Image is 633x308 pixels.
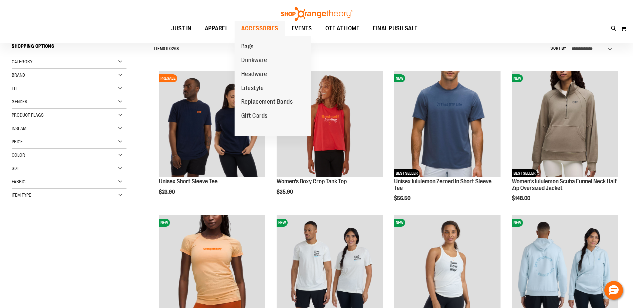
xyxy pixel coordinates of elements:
span: Size [12,166,20,171]
span: APPAREL [205,21,228,36]
span: Gift Cards [241,112,268,121]
span: Item Type [12,192,31,198]
img: Unisex lululemon Zeroed In Short Sleeve Tee [394,71,500,177]
label: Sort By [551,46,567,51]
span: NEW [512,74,523,82]
span: BEST SELLER [394,169,419,177]
a: Bags [235,40,260,54]
a: APPAREL [198,21,235,36]
span: Bags [241,43,254,51]
span: $35.90 [277,189,294,195]
span: Inseam [12,126,26,131]
span: $23.90 [159,189,176,195]
span: $56.50 [394,195,411,201]
span: Price [12,139,23,144]
span: NEW [159,219,170,227]
a: OTF AT HOME [319,21,366,36]
span: PRESALE [159,74,177,82]
a: Headware [235,67,274,81]
span: Lifestyle [241,85,264,93]
span: Headware [241,71,267,79]
div: product [391,68,504,218]
a: Replacement Bands [235,95,300,109]
a: FINAL PUSH SALE [366,21,424,36]
a: Unisex Short Sleeve Tee [159,178,218,185]
a: ACCESSORIES [235,21,285,36]
div: product [273,68,386,212]
img: Image of Unisex Short Sleeve Tee [159,71,265,177]
a: Women's lululemon Scuba Funnel Neck Half Zip Oversized JacketNEWBEST SELLER [512,71,618,178]
span: NEW [394,219,405,227]
span: OTF AT HOME [325,21,360,36]
a: Gift Cards [235,109,274,123]
a: Lifestyle [235,81,271,95]
span: ACCESSORIES [241,21,278,36]
a: Image of Womens Boxy Crop TankNEW [277,71,383,178]
span: Brand [12,72,25,78]
a: Women's lululemon Scuba Funnel Neck Half Zip Oversized Jacket [512,178,617,191]
button: Hello, have a question? Let’s chat. [604,281,623,300]
a: Image of Unisex Short Sleeve TeePRESALE [159,71,265,178]
img: Shop Orangetheory [280,7,353,21]
ul: ACCESSORIES [235,36,311,136]
div: product [155,68,268,212]
span: Replacement Bands [241,98,293,107]
a: Drinkware [235,53,274,67]
span: FINAL PUSH SALE [373,21,418,36]
a: Unisex lululemon Zeroed In Short Sleeve TeeNEWBEST SELLER [394,71,500,178]
span: 1 [166,46,167,51]
a: EVENTS [285,21,319,36]
img: Women's lululemon Scuba Funnel Neck Half Zip Oversized Jacket [512,71,618,177]
span: Color [12,152,25,158]
span: NEW [512,219,523,227]
span: NEW [277,219,288,227]
span: NEW [394,74,405,82]
span: Category [12,59,32,64]
span: JUST IN [171,21,192,36]
img: Image of Womens Boxy Crop Tank [277,71,383,177]
span: EVENTS [292,21,312,36]
span: Product Flags [12,112,44,118]
span: $148.00 [512,195,531,201]
h2: Items to [154,44,179,54]
div: product [509,68,621,218]
a: Women's Boxy Crop Tank Top [277,178,347,185]
span: BEST SELLER [512,169,537,177]
span: Gender [12,99,27,104]
span: 268 [172,46,179,51]
span: Fabric [12,179,25,184]
strong: Shopping Options [12,40,126,55]
span: Drinkware [241,57,267,65]
span: Fit [12,86,17,91]
a: Unisex lululemon Zeroed In Short Sleeve Tee [394,178,492,191]
a: JUST IN [165,21,198,36]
